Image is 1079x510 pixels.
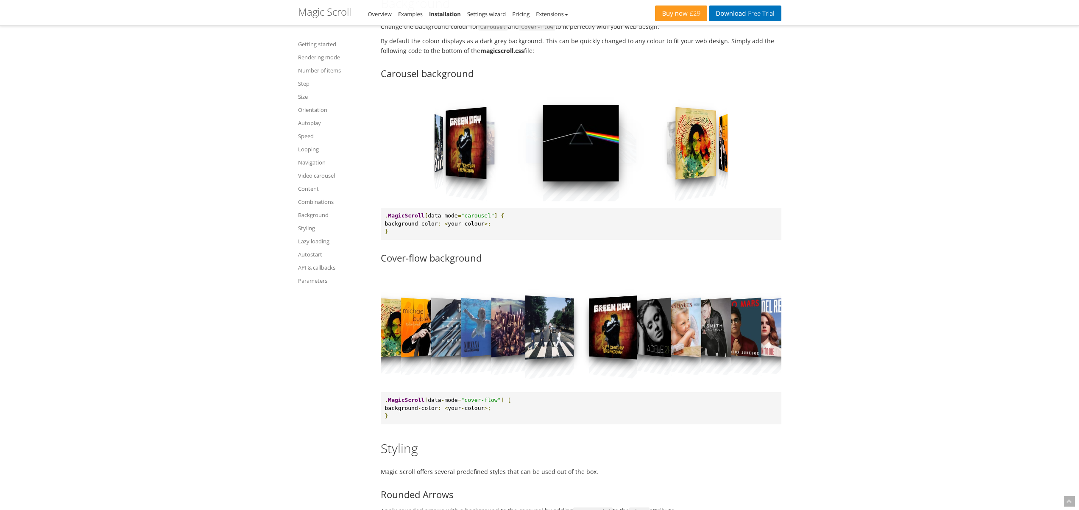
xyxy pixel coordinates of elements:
[444,397,457,403] span: mode
[298,249,370,259] a: Autostart
[298,144,370,154] a: Looping
[388,212,424,219] span: MagicScroll
[298,65,370,75] a: Number of items
[461,397,501,403] span: "cover-flow"
[746,10,774,17] span: Free Trial
[385,397,388,403] span: .
[381,253,781,263] h3: Cover-flow background
[298,118,370,128] a: Autoplay
[441,397,445,403] span: -
[429,10,461,18] a: Installation
[418,405,421,411] span: -
[424,397,428,403] span: [
[398,10,423,18] a: Examples
[461,212,494,219] span: "carousel"
[428,212,441,219] span: data
[368,10,392,18] a: Overview
[298,78,370,89] a: Step
[688,10,701,17] span: £29
[444,212,457,219] span: mode
[298,157,370,167] a: Navigation
[512,10,530,18] a: Pricing
[480,47,524,55] strong: magicscroll.css
[298,262,370,273] a: API & callbacks
[421,405,438,411] span: color
[438,220,441,227] span: :
[385,212,388,219] span: .
[655,6,707,21] a: Buy now£29
[298,197,370,207] a: Combinations
[418,220,421,227] span: -
[519,23,555,31] code: Cover-flow
[385,228,388,234] span: }
[507,397,511,403] span: {
[461,220,465,227] span: -
[444,220,448,227] span: <
[298,105,370,115] a: Orientation
[298,170,370,181] a: Video carousel
[381,467,781,477] p: Magic Scroll offers several predefined styles that can be used out of the box.
[464,405,484,411] span: colour
[424,212,428,219] span: [
[385,405,418,411] span: background
[381,441,781,458] h2: Styling
[467,10,506,18] a: Settings wizard
[501,212,504,219] span: {
[298,276,370,286] a: Parameters
[494,212,498,219] span: ]
[381,68,781,78] h3: Carousel background
[385,220,418,227] span: background
[461,405,465,411] span: -
[709,6,781,21] a: DownloadFree Trial
[458,212,461,219] span: =
[298,92,370,102] a: Size
[388,397,424,403] span: MagicScroll
[298,6,351,17] h1: Magic Scroll
[298,184,370,194] a: Content
[385,412,388,419] span: }
[381,22,781,32] p: Change the background colour for and to fit perfectly with your web design.
[478,23,508,31] code: Carousel
[298,131,370,141] a: Speed
[484,405,491,411] span: >;
[484,220,491,227] span: >;
[298,223,370,233] a: Styling
[501,397,504,403] span: ]
[428,397,441,403] span: data
[464,220,484,227] span: colour
[421,220,438,227] span: color
[536,10,568,18] a: Extensions
[438,405,441,411] span: :
[298,236,370,246] a: Lazy loading
[298,52,370,62] a: Rendering mode
[448,405,461,411] span: your
[298,39,370,49] a: Getting started
[381,489,781,499] h3: Rounded Arrows
[441,212,445,219] span: -
[458,397,461,403] span: =
[381,36,781,56] p: By default the colour displays as a dark grey background. This can be quickly changed to any colo...
[448,220,461,227] span: your
[444,405,448,411] span: <
[298,210,370,220] a: Background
